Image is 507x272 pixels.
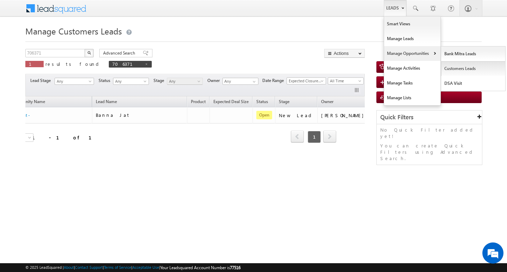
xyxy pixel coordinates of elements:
[87,51,91,55] img: Search
[253,98,271,107] a: Status
[441,76,506,91] a: DSA Visit
[92,98,120,107] span: Lead Name
[291,131,304,143] a: prev
[262,77,287,84] span: Date Range
[64,265,74,270] a: About
[29,61,40,67] span: 1
[377,110,482,124] div: Quick Filters
[384,90,440,105] a: Manage Lists
[75,265,103,270] a: Contact Support
[328,77,364,84] a: All Time
[287,77,326,84] a: Expected Closure Date
[32,133,100,141] div: 1 - 1 of 1
[6,98,49,107] a: Opportunity Name
[210,98,252,107] a: Expected Deal Size
[112,61,141,67] span: 706371
[37,37,118,46] div: Chat with us now
[132,265,159,270] a: Acceptable Use
[384,17,440,31] a: Smart Views
[384,61,440,76] a: Manage Activities
[279,112,314,119] div: New Lead
[380,143,478,162] p: You can create Quick Filters using Advanced Search.
[30,77,54,84] span: Lead Stage
[328,78,362,84] span: All Time
[384,46,440,61] a: Manage Opportunities
[249,78,258,85] a: Show All Items
[323,131,336,143] a: next
[321,112,367,119] div: [PERSON_NAME]
[9,65,129,211] textarea: Type your message and hit 'Enter'
[167,78,201,84] span: Any
[10,99,45,104] span: Opportunity Name
[104,265,131,270] a: Terms of Service
[207,77,223,84] span: Owner
[321,99,333,104] span: Owner
[167,78,203,85] a: Any
[12,37,30,46] img: d_60004797649_company_0_60004797649
[25,25,122,37] span: Manage Customers Leads
[45,61,101,67] span: results found
[275,98,293,107] a: Stage
[384,31,440,46] a: Manage Leads
[213,99,249,104] span: Expected Deal Size
[55,78,92,84] span: Any
[25,264,240,271] span: © 2025 LeadSquared | | | | |
[308,131,321,143] span: 1
[441,46,506,61] a: Bank Mitra Leads
[55,78,94,85] a: Any
[279,99,289,104] span: Stage
[384,76,440,90] a: Manage Tasks
[441,61,506,76] a: Customers Leads
[113,78,149,85] a: Any
[230,265,240,270] span: 77516
[96,112,130,118] span: Banna Jat
[287,78,324,84] span: Expected Closure Date
[160,265,240,270] span: Your Leadsquared Account Number is
[324,49,365,58] button: Actions
[113,78,147,84] span: Any
[96,217,128,226] em: Start Chat
[103,50,137,56] span: Advanced Search
[154,77,167,84] span: Stage
[380,127,478,139] p: No Quick Filter added yet!
[223,78,258,85] input: Type to Search
[191,99,206,104] span: Product
[99,77,113,84] span: Status
[115,4,132,20] div: Minimize live chat window
[256,111,272,119] span: Open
